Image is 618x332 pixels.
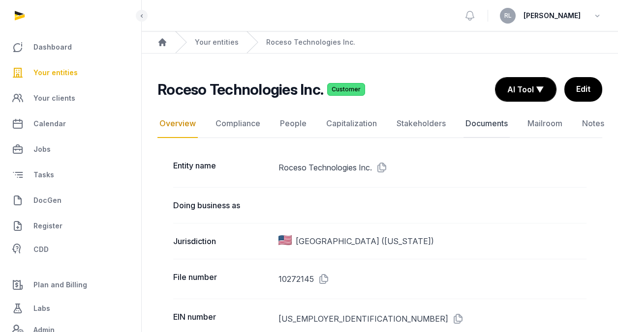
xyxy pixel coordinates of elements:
span: CDD [33,244,49,255]
a: Register [8,214,133,238]
span: RL [504,13,512,19]
dt: File number [173,271,271,287]
nav: Breadcrumb [142,31,618,54]
span: Labs [33,303,50,314]
h2: Roceso Technologies Inc. [157,81,323,98]
span: Your entities [33,67,78,79]
span: Tasks [33,169,54,181]
button: RL [500,8,516,24]
span: DocGen [33,194,62,206]
a: Edit [564,77,602,102]
a: Your entities [195,37,239,47]
a: Your entities [8,61,133,84]
a: Notes [580,110,606,138]
a: Calendar [8,112,133,136]
a: Documents [463,110,510,138]
dd: [US_EMPLOYER_IDENTIFICATION_NUMBER] [278,311,587,327]
span: Jobs [33,143,51,155]
a: Your clients [8,86,133,110]
a: Mailroom [525,110,564,138]
dt: Jurisdiction [173,235,271,247]
a: People [278,110,309,138]
a: Stakeholders [395,110,448,138]
nav: Tabs [157,110,602,138]
span: Customer [327,83,365,96]
span: Dashboard [33,41,72,53]
span: Calendar [33,118,66,130]
a: Overview [157,110,198,138]
span: Register [33,220,62,232]
a: Roceso Technologies Inc. [266,37,355,47]
a: Dashboard [8,35,133,59]
a: DocGen [8,189,133,212]
a: CDD [8,240,133,259]
a: Capitalization [324,110,379,138]
span: [GEOGRAPHIC_DATA] ([US_STATE]) [296,235,434,247]
span: Your clients [33,92,75,104]
a: Jobs [8,138,133,161]
span: [PERSON_NAME] [524,10,581,22]
dt: Entity name [173,160,271,175]
a: Compliance [214,110,262,138]
span: Plan and Billing [33,279,87,291]
a: Labs [8,297,133,320]
button: AI Tool ▼ [495,78,556,101]
a: Tasks [8,163,133,187]
dt: Doing business as [173,199,271,211]
dd: Roceso Technologies Inc. [278,160,587,175]
dd: 10272145 [278,271,587,287]
dt: EIN number [173,311,271,327]
a: Plan and Billing [8,273,133,297]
